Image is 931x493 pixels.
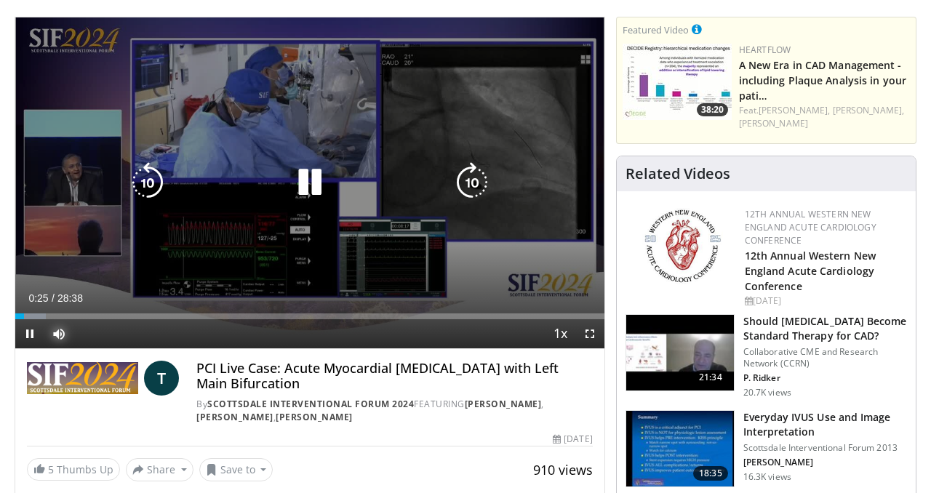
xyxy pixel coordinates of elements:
button: Playback Rate [546,319,575,348]
button: Pause [15,319,44,348]
div: By FEATURING , , [196,398,592,424]
button: Mute [44,319,73,348]
div: Feat. [739,104,910,130]
div: Progress Bar [15,313,604,319]
p: 20.7K views [743,387,791,398]
a: 18:35 Everyday IVUS Use and Image Interpretation Scottsdale Interventional Forum 2013 [PERSON_NAM... [626,410,907,487]
a: [PERSON_NAME] [276,411,353,423]
div: [DATE] [745,294,904,308]
p: Scottsdale Interventional Forum 2013 [743,442,907,454]
a: A New Era in CAD Management - including Plaque Analysis in your pati… [739,58,906,103]
h3: Everyday IVUS Use and Image Interpretation [743,410,907,439]
img: Scottsdale Interventional Forum 2024 [27,361,138,396]
h4: PCI Live Case: Acute Myocardial [MEDICAL_DATA] with Left Main Bifurcation [196,361,592,392]
span: 28:38 [57,292,83,304]
img: eb63832d-2f75-457d-8c1a-bbdc90eb409c.150x105_q85_crop-smart_upscale.jpg [626,315,734,390]
img: 738d0e2d-290f-4d89-8861-908fb8b721dc.150x105_q85_crop-smart_upscale.jpg [623,44,732,120]
span: 910 views [533,461,593,478]
a: [PERSON_NAME], [833,104,904,116]
p: 16.3K views [743,471,791,483]
a: 12th Annual Western New England Acute Cardiology Conference [745,249,876,293]
h4: Related Videos [626,165,730,183]
div: [DATE] [553,433,592,446]
h3: Should [MEDICAL_DATA] Become Standard Therapy for CAD? [743,314,907,343]
a: [PERSON_NAME] [196,411,273,423]
a: 38:20 [623,44,732,120]
span: 18:35 [693,466,728,481]
span: 0:25 [28,292,48,304]
p: Collaborative CME and Research Network (CCRN) [743,346,907,369]
video-js: Video Player [15,17,604,349]
span: 5 [48,462,54,476]
span: 21:34 [693,370,728,385]
img: 0954f259-7907-4053-a817-32a96463ecc8.png.150x105_q85_autocrop_double_scale_upscale_version-0.2.png [642,208,723,284]
button: Fullscreen [575,319,604,348]
button: Save to [199,458,273,481]
p: [PERSON_NAME] [743,457,907,468]
p: P. Ridker [743,372,907,384]
span: 38:20 [697,103,728,116]
a: 5 Thumbs Up [27,458,120,481]
small: Featured Video [623,23,689,36]
button: Share [126,458,193,481]
span: / [52,292,55,304]
a: [PERSON_NAME], [759,104,830,116]
a: Heartflow [739,44,791,56]
a: 21:34 Should [MEDICAL_DATA] Become Standard Therapy for CAD? Collaborative CME and Research Netwo... [626,314,907,398]
a: 12th Annual Western New England Acute Cardiology Conference [745,208,876,246]
a: [PERSON_NAME] [739,117,808,129]
img: dTBemQywLidgNXR34xMDoxOjA4MTsiGN.150x105_q85_crop-smart_upscale.jpg [626,411,734,486]
a: [PERSON_NAME] [465,398,542,410]
a: Scottsdale Interventional Forum 2024 [207,398,414,410]
a: T [144,361,179,396]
